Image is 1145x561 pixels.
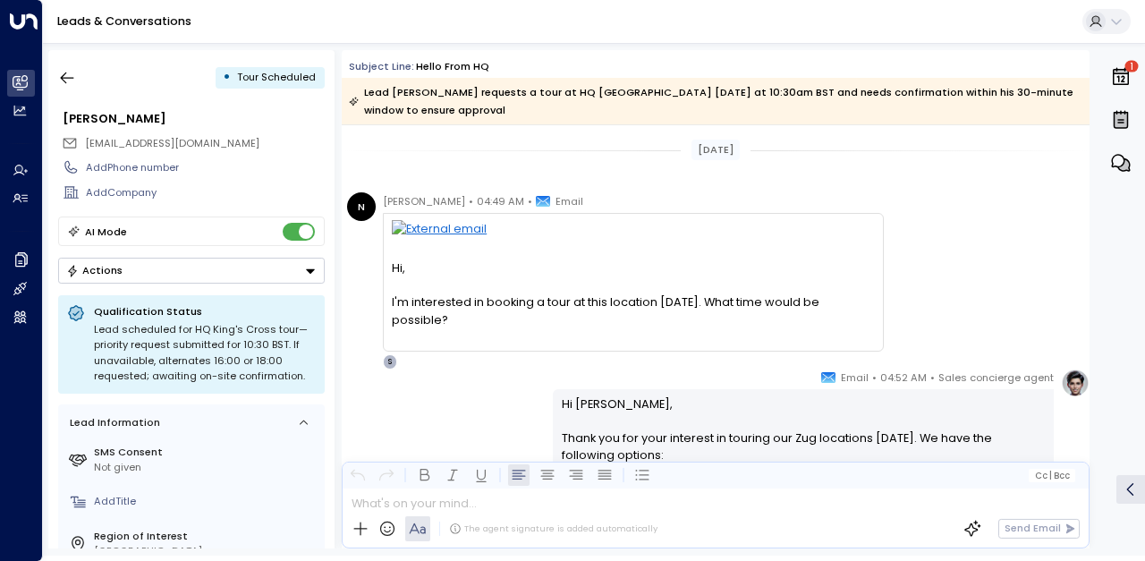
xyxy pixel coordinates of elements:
[347,464,369,486] button: Undo
[1106,57,1136,97] button: 1
[94,529,318,544] label: Region of Interest
[63,110,324,127] div: [PERSON_NAME]
[383,192,465,210] span: [PERSON_NAME]
[1061,369,1090,397] img: profile-logo.png
[938,369,1054,387] span: Sales concierge agent
[237,70,316,84] span: Tour Scheduled
[1125,61,1139,72] span: 1
[528,192,532,210] span: •
[94,460,318,475] div: Not given
[66,264,123,276] div: Actions
[86,160,324,175] div: AddPhone number
[841,369,869,387] span: Email
[94,544,318,559] div: [GEOGRAPHIC_DATA]
[85,223,127,241] div: AI Mode
[376,464,397,486] button: Redo
[392,259,874,328] div: Hi, I'm interested in booking a tour at this location [DATE]. What time would be possible?
[58,258,325,284] div: Button group with a nested menu
[691,140,740,160] div: [DATE]
[1049,471,1052,480] span: |
[86,185,324,200] div: AddCompany
[477,192,524,210] span: 04:49 AM
[449,523,657,535] div: The agent signature is added automatically
[383,354,397,369] div: S
[880,369,927,387] span: 04:52 AM
[416,59,489,74] div: Hello from HQ
[94,494,318,509] div: AddTitle
[872,369,877,387] span: •
[94,445,318,460] label: SMS Consent
[349,83,1081,119] div: Lead [PERSON_NAME] requests a tour at HQ [GEOGRAPHIC_DATA] [DATE] at 10:30am BST and needs confir...
[58,258,325,284] button: Actions
[94,304,316,319] p: Qualification Status
[223,64,231,90] div: •
[85,136,259,151] span: nicsubram13@gmail.com
[347,192,376,221] div: N
[469,192,473,210] span: •
[85,136,259,150] span: [EMAIL_ADDRESS][DOMAIN_NAME]
[1035,471,1070,480] span: Cc Bcc
[930,369,935,387] span: •
[64,415,160,430] div: Lead Information
[1029,469,1075,482] button: Cc|Bcc
[57,13,191,29] a: Leads & Conversations
[349,59,414,73] span: Subject Line:
[392,220,874,242] img: External email
[556,192,583,210] span: Email
[94,322,316,385] div: Lead scheduled for HQ King's Cross tour—priority request submitted for 10:30 BST. If unavailable,...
